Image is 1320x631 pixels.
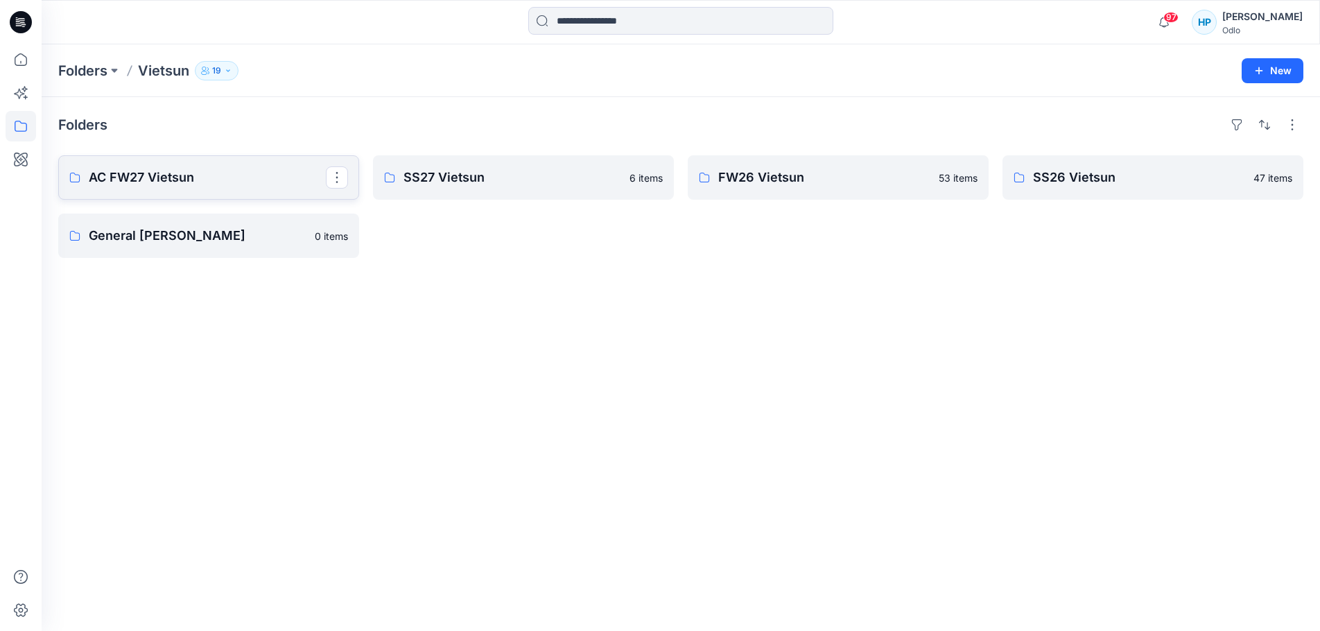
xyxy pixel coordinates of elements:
a: SS27 Vietsun6 items [373,155,674,200]
p: SS27 Vietsun [403,168,621,187]
a: SS26 Vietsun47 items [1002,155,1303,200]
span: 97 [1163,12,1179,23]
p: 0 items [315,229,348,243]
button: New [1242,58,1303,83]
p: Vietsun [138,61,189,80]
div: [PERSON_NAME] [1222,8,1303,25]
p: 47 items [1253,171,1292,185]
a: General [PERSON_NAME]0 items [58,214,359,258]
h4: Folders [58,116,107,133]
p: FW26 Vietsun [718,168,930,187]
p: 19 [212,63,221,78]
p: General [PERSON_NAME] [89,226,306,245]
p: SS26 Vietsun [1033,168,1245,187]
a: Folders [58,61,107,80]
div: Odlo [1222,25,1303,35]
div: HP [1192,10,1217,35]
p: 6 items [629,171,663,185]
p: AC FW27 Vietsun [89,168,326,187]
a: AC FW27 Vietsun [58,155,359,200]
p: 53 items [939,171,978,185]
a: FW26 Vietsun53 items [688,155,989,200]
button: 19 [195,61,238,80]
